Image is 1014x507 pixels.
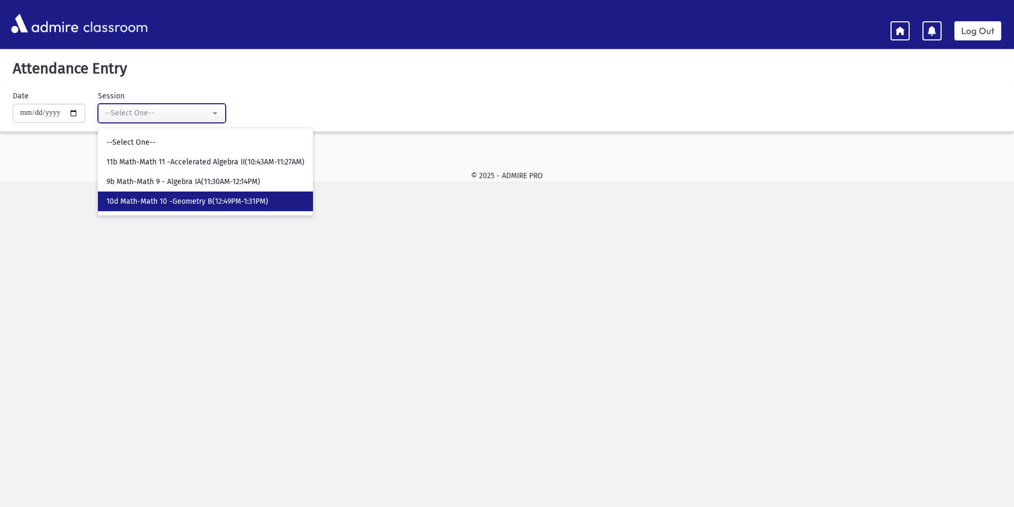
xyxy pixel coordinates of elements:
[9,60,1005,78] h5: Attendance Entry
[98,90,125,102] label: Session
[106,157,304,168] span: 11b Math-Math 11 -Accelerated Algebra II(10:43AM-11:27AM)
[98,104,226,123] button: --Select One--
[106,177,260,187] span: 9b Math-Math 9 - Algebra IA(11:30AM-12:14PM)
[106,137,156,148] span: --Select One--
[954,21,1001,40] a: Log Out
[17,170,997,181] div: © 2025 - ADMIRE PRO
[106,196,268,207] span: 10d Math-Math 10 -Geometry B(12:49PM-1:31PM)
[9,11,81,36] img: AdmirePro
[105,107,210,119] div: --Select One--
[81,10,148,38] span: classroom
[13,90,29,102] label: Date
